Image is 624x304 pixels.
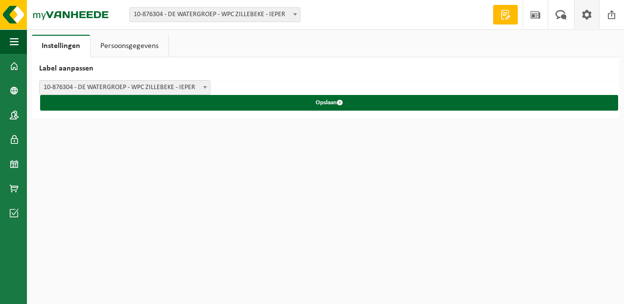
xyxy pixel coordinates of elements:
[32,35,90,57] a: Instellingen
[40,95,618,111] button: Opslaan
[130,8,300,22] span: 10-876304 - DE WATERGROEP - WPC ZILLEBEKE - IEPER
[40,81,210,94] span: 10-876304 - DE WATERGROEP - WPC ZILLEBEKE - IEPER
[91,35,168,57] a: Persoonsgegevens
[129,7,300,22] span: 10-876304 - DE WATERGROEP - WPC ZILLEBEKE - IEPER
[32,57,619,80] h2: Label aanpassen
[39,80,210,95] span: 10-876304 - DE WATERGROEP - WPC ZILLEBEKE - IEPER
